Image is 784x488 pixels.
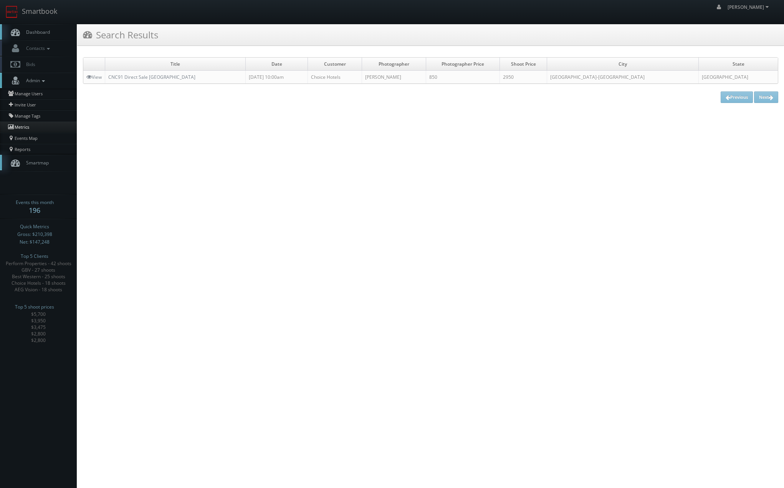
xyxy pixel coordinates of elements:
[22,77,47,84] span: Admin
[308,71,362,84] td: Choice Hotels
[426,58,500,71] td: Photographer Price
[108,74,195,80] a: CNC91 Direct Sale [GEOGRAPHIC_DATA]
[15,303,54,311] span: Top 5 shoot prices
[22,29,50,35] span: Dashboard
[105,58,246,71] td: Title
[308,58,362,71] td: Customer
[426,71,500,84] td: 850
[22,159,49,166] span: Smartmap
[246,58,308,71] td: Date
[16,199,54,206] span: Events this month
[362,71,426,84] td: [PERSON_NAME]
[6,6,18,18] img: smartbook-logo.png
[21,252,48,260] span: Top 5 Clients
[86,74,102,80] a: View
[699,58,778,71] td: State
[500,58,547,71] td: Shoot Price
[547,58,699,71] td: City
[728,4,771,10] span: [PERSON_NAME]
[362,58,426,71] td: Photographer
[20,238,50,246] span: Net: $147,248
[22,45,52,51] span: Contacts
[547,71,699,84] td: [GEOGRAPHIC_DATA]-[GEOGRAPHIC_DATA]
[500,71,547,84] td: 2950
[246,71,308,84] td: [DATE] 10:00am
[29,206,40,215] strong: 196
[17,231,52,238] span: Gross: $210,398
[22,61,35,68] span: Bids
[83,28,158,41] h3: Search Results
[699,71,778,84] td: [GEOGRAPHIC_DATA]
[20,223,49,231] span: Quick Metrics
